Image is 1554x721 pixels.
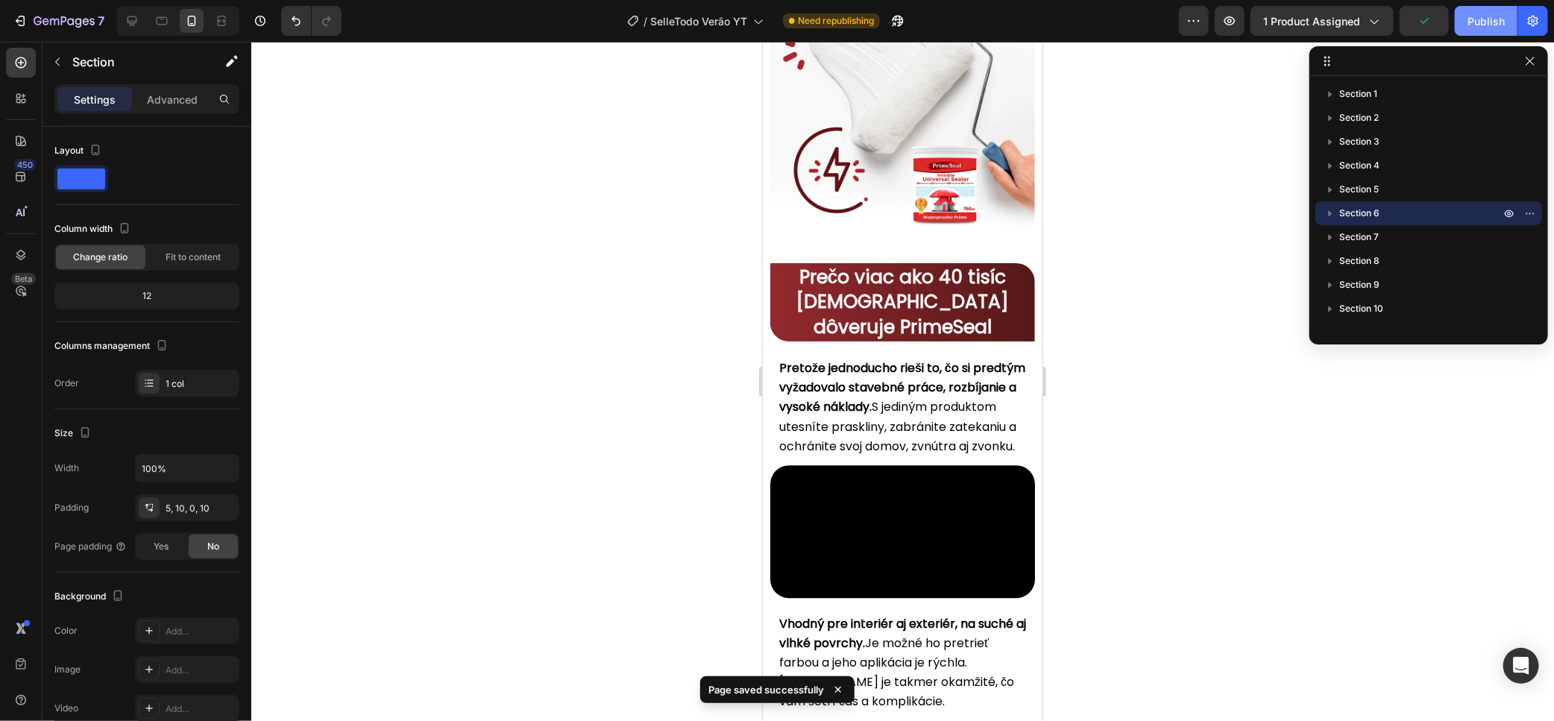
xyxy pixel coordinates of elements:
div: Publish [1468,13,1505,29]
p: Page saved successfully [709,682,825,697]
input: Auto [136,455,239,482]
span: Section 10 [1339,301,1383,316]
div: Layout [54,141,104,161]
span: Section 3 [1339,134,1380,149]
div: Columns management [54,336,171,356]
span: Je možné ho pretrieť farbou a jeho aplikácia je rýchla. [PERSON_NAME] je takmer okamžité, čo vám ... [16,573,263,669]
strong: Pretože jednoducho rieši to, čo si predtým vyžadovalo stavebné práce, rozbíjanie a vysoké náklady. [16,318,262,374]
span: Need republishing [798,14,874,28]
div: 5, 10, 0, 10 [166,502,236,515]
button: 7 [6,6,111,36]
span: Fit to content [166,251,221,264]
iframe: Design area [763,42,1042,721]
span: Section 2 [1339,110,1379,125]
span: Section 6 [1339,206,1380,221]
span: Section 5 [1339,182,1379,197]
div: Add... [166,702,236,716]
div: 450 [14,159,36,171]
div: Column width [54,219,133,239]
div: Undo/Redo [281,6,342,36]
span: S jediným produktom utesníte praskliny, zabránite zatekaniu a ochránite svoj domov, zvnútra aj zv... [16,318,262,413]
span: Section 8 [1339,254,1380,268]
div: Video [54,702,78,715]
button: 1 product assigned [1251,6,1394,36]
strong: Vhodný pre interiér aj exteriér, na suché aj vlhké povrchy. [16,573,263,610]
div: Order [54,377,79,390]
div: Padding [54,501,89,514]
div: 1 col [166,377,236,391]
span: SelleTodo Verão YT [650,13,747,29]
span: Section 9 [1339,277,1380,292]
span: Section 7 [1339,230,1379,245]
div: Image [54,663,81,676]
video: Video [7,424,272,556]
span: 1 product assigned [1263,13,1360,29]
span: Section 1 [1339,86,1377,101]
div: Beta [11,273,36,285]
p: Advanced [147,92,198,107]
div: Page padding [54,540,127,553]
div: Size [54,424,94,444]
strong: Prečo viac ako 40 tisíc [DEMOGRAPHIC_DATA] dôveruje PrimeSeal [34,222,246,299]
div: Add... [166,664,236,677]
p: 7 [98,12,104,30]
button: Publish [1455,6,1517,36]
div: Width [54,462,79,475]
span: Section 4 [1339,158,1380,173]
div: Add... [166,625,236,638]
span: Section 11 [1339,325,1381,340]
p: Section [72,53,195,71]
span: Change ratio [74,251,128,264]
div: Open Intercom Messenger [1503,648,1539,684]
span: Yes [154,540,169,553]
div: Color [54,624,78,637]
p: Settings [74,92,116,107]
div: 12 [57,286,236,306]
span: No [207,540,219,553]
span: / [644,13,647,29]
div: Background [54,587,127,607]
